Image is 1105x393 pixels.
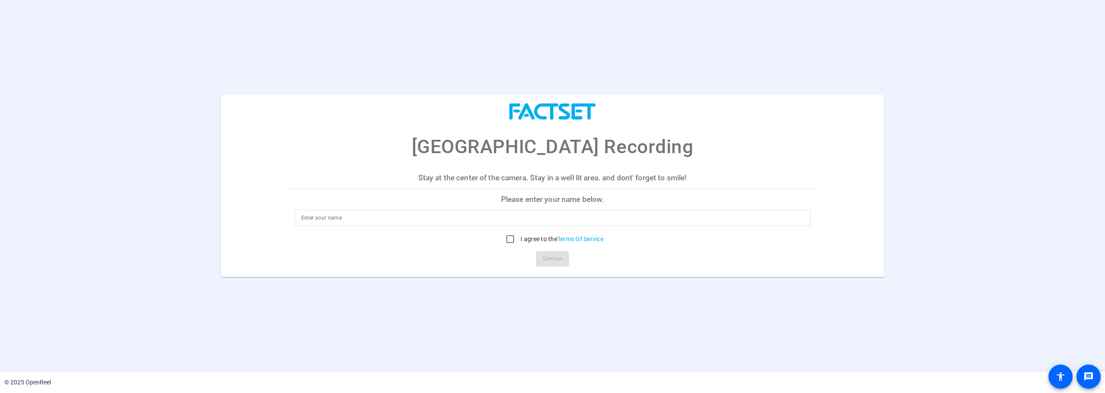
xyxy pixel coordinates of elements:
[557,236,603,242] a: Terms Of Service
[287,167,818,188] p: Stay at the center of the camera. Stay in a well lit area. and dont' forget to smile!
[412,132,694,161] p: [GEOGRAPHIC_DATA] Recording
[287,189,818,210] p: Please enter your name below.
[4,378,51,387] div: © 2025 OpenReel
[519,235,603,243] label: I agree to the
[1055,371,1066,382] mat-icon: accessibility
[301,213,804,223] input: Enter your name
[509,103,596,120] img: company-logo
[1083,371,1094,382] mat-icon: message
